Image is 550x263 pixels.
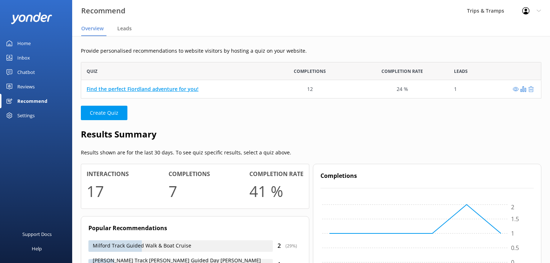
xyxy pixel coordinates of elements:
[81,127,541,141] h2: Results Summary
[454,85,457,93] div: 1
[511,203,514,211] tspan: 2
[285,242,297,249] div: ( 29 %)
[454,68,468,75] span: Leads
[81,25,104,32] span: Overview
[22,227,52,241] div: Support Docs
[381,68,423,75] span: Completion Rate
[87,179,104,203] h1: 17
[17,79,35,94] div: Reviews
[17,65,35,79] div: Chatbot
[117,25,132,32] span: Leads
[81,106,127,120] button: Create Quiz
[320,171,534,181] h4: Completions
[87,68,97,75] span: Quiz
[88,224,302,233] h4: Popular Recommendations
[511,229,514,237] tspan: 1
[32,241,42,256] div: Help
[249,170,304,179] h4: Completion rate
[81,5,125,17] h3: Recommend
[17,36,31,51] div: Home
[17,108,35,123] div: Settings
[273,241,302,251] div: 2
[294,68,326,75] span: Completions
[169,179,177,203] h1: 7
[511,244,519,251] tspan: 0.5
[169,170,210,179] h4: Completions
[17,51,30,65] div: Inbox
[11,12,52,24] img: yonder-white-logo.png
[307,85,313,93] div: 12
[249,179,283,203] h1: 41 %
[87,86,198,92] a: Find the perfect Fiordland adventure for you!
[81,149,541,157] p: Results shown are for the last 30 days. To see quiz specific results, select a quiz above.
[81,47,541,55] p: Provide personalised recommendations to website visitors by hosting a quiz on your website.
[397,85,408,93] div: 24 %
[511,215,519,223] tspan: 1.5
[88,240,273,252] div: Milford Track Guided Walk & Boat Cruise
[81,80,541,98] div: grid
[17,94,47,108] div: Recommend
[87,170,129,179] h4: Interactions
